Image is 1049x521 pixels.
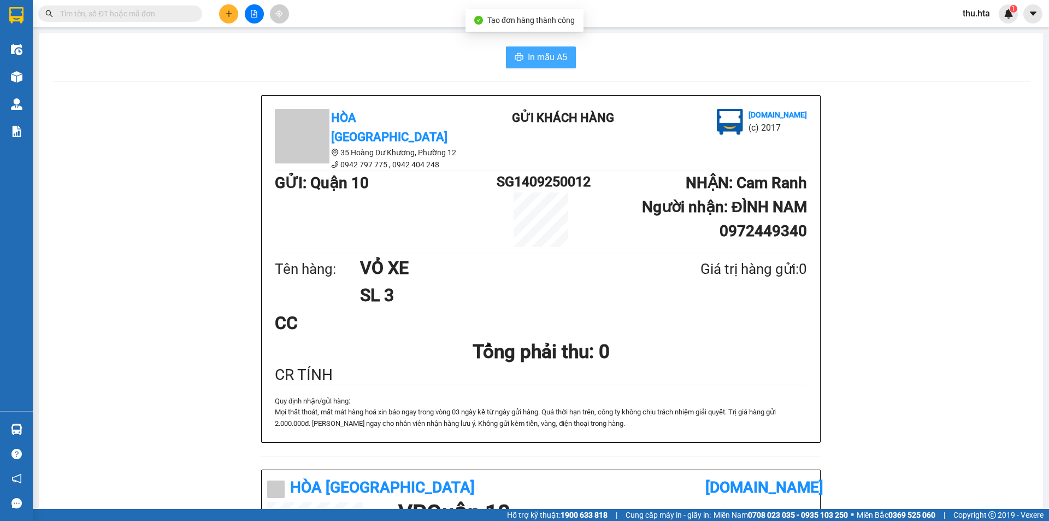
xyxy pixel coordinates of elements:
[528,50,567,64] span: In mẫu A5
[851,513,854,517] span: ⚪️
[270,4,289,24] button: aim
[92,42,150,50] b: [DOMAIN_NAME]
[275,407,807,429] p: Mọi thất thoát, mất mát hàng hoá xin báo ngay trong vòng 03 ngày kể từ ngày gửi hà...
[219,4,238,24] button: plus
[507,509,608,521] span: Hỗ trợ kỹ thuật:
[119,14,145,40] img: logo.jpg
[1004,9,1013,19] img: icon-new-feature
[561,511,608,519] strong: 1900 633 818
[1023,4,1042,24] button: caret-down
[497,171,585,192] h1: SG1409250012
[275,147,472,159] li: 35 Hoàng Dư Khương, Phường 12
[225,10,233,17] span: plus
[275,258,360,280] div: Tên hàng:
[512,111,614,125] b: Gửi khách hàng
[642,198,807,240] b: Người nhận : ĐÌNH NAM 0972449340
[67,16,108,67] b: Gửi khách hàng
[245,4,264,24] button: file-add
[275,10,283,17] span: aim
[647,258,807,280] div: Giá trị hàng gửi: 0
[714,509,848,521] span: Miền Nam
[45,10,53,17] span: search
[988,511,996,519] span: copyright
[748,511,848,519] strong: 0708 023 035 - 0935 103 250
[331,149,339,156] span: environment
[14,71,56,141] b: Hòa [GEOGRAPHIC_DATA]
[275,159,472,171] li: 0942 797 775 , 0942 404 248
[1028,9,1038,19] span: caret-down
[11,498,22,508] span: message
[1010,5,1017,13] sup: 1
[275,367,807,384] div: CR TÍNH
[250,10,258,17] span: file-add
[275,396,807,429] div: Quy định nhận/gửi hàng :
[11,449,22,459] span: question-circle
[92,52,150,66] li: (c) 2017
[290,478,475,496] b: Hòa [GEOGRAPHIC_DATA]
[275,174,369,192] b: GỬI : Quận 10
[11,44,22,55] img: warehouse-icon
[11,98,22,110] img: warehouse-icon
[944,509,945,521] span: |
[1011,5,1015,13] span: 1
[749,121,807,134] li: (c) 2017
[9,7,23,24] img: logo-vxr
[506,46,576,68] button: printerIn mẫu A5
[515,52,523,63] span: printer
[857,509,935,521] span: Miền Bắc
[331,111,447,144] b: Hòa [GEOGRAPHIC_DATA]
[474,16,483,25] span: check-circle
[686,174,807,192] b: NHẬN : Cam Ranh
[360,282,647,309] h1: SL 3
[331,161,339,168] span: phone
[616,509,617,521] span: |
[626,509,711,521] span: Cung cấp máy in - giấy in:
[11,71,22,83] img: warehouse-icon
[11,473,22,484] span: notification
[705,478,823,496] b: [DOMAIN_NAME]
[60,8,189,20] input: Tìm tên, số ĐT hoặc mã đơn
[11,126,22,137] img: solution-icon
[275,337,807,367] h1: Tổng phải thu: 0
[487,16,575,25] span: Tạo đơn hàng thành công
[11,424,22,435] img: warehouse-icon
[360,254,647,282] h1: VỎ XE
[888,511,935,519] strong: 0369 525 060
[954,7,999,20] span: thu.hta
[749,110,807,119] b: [DOMAIN_NAME]
[275,309,450,337] div: CC
[717,109,743,135] img: logo.jpg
